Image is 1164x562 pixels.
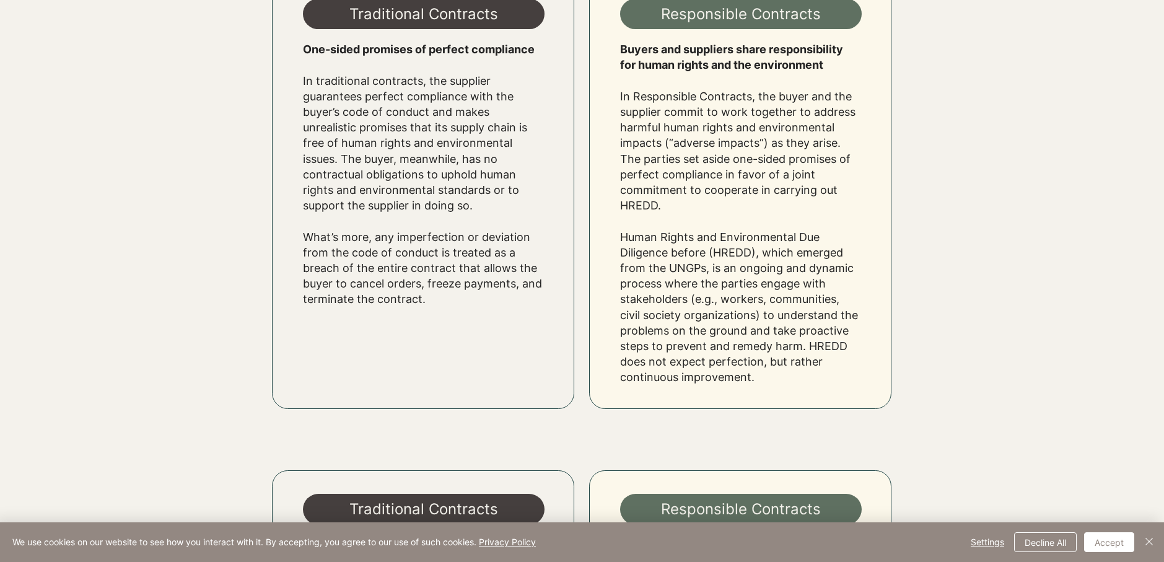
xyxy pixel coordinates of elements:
img: Close [1142,534,1157,549]
button: Accept [1084,532,1134,552]
p: In traditional contracts, the supplier guarantees perfect compliance with the buyer’s code of con... [303,57,545,307]
h3: Responsible Contracts [620,498,862,520]
span: We use cookies on our website to see how you interact with it. By accepting, you agree to our use... [12,537,536,548]
button: Close [1142,532,1157,552]
a: Privacy Policy [479,537,536,547]
h3: Responsible Contracts [620,3,862,25]
h3: Traditional Contracts [303,498,545,520]
p: In Responsible Contracts, the buyer and the supplier commit to work together to address harmful h... [620,89,862,385]
h3: Traditional Contracts [303,3,545,25]
span: Settings [971,533,1004,551]
span: Buyers and suppliers share responsibility for human rights and the environment [620,43,843,71]
span: One-sided promises of perfect compliance [303,43,535,56]
button: Decline All [1014,532,1077,552]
